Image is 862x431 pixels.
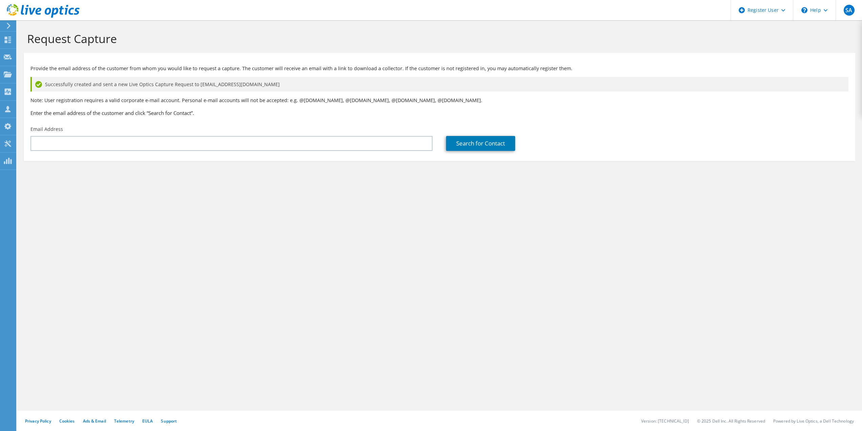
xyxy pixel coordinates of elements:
[697,418,765,424] li: © 2025 Dell Inc. All Rights Reserved
[142,418,153,424] a: EULA
[25,418,51,424] a: Privacy Policy
[773,418,854,424] li: Powered by Live Optics, a Dell Technology
[114,418,134,424] a: Telemetry
[45,81,280,88] span: Successfully created and sent a new Live Optics Capture Request to [EMAIL_ADDRESS][DOMAIN_NAME]
[30,65,848,72] p: Provide the email address of the customer from whom you would like to request a capture. The cust...
[83,418,106,424] a: Ads & Email
[59,418,75,424] a: Cookies
[801,7,807,13] svg: \n
[844,5,855,16] span: SA
[161,418,177,424] a: Support
[30,126,63,133] label: Email Address
[30,97,848,104] p: Note: User registration requires a valid corporate e-mail account. Personal e-mail accounts will ...
[641,418,689,424] li: Version: [TECHNICAL_ID]
[27,32,848,46] h1: Request Capture
[30,109,848,117] h3: Enter the email address of the customer and click “Search for Contact”.
[446,136,515,151] a: Search for Contact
